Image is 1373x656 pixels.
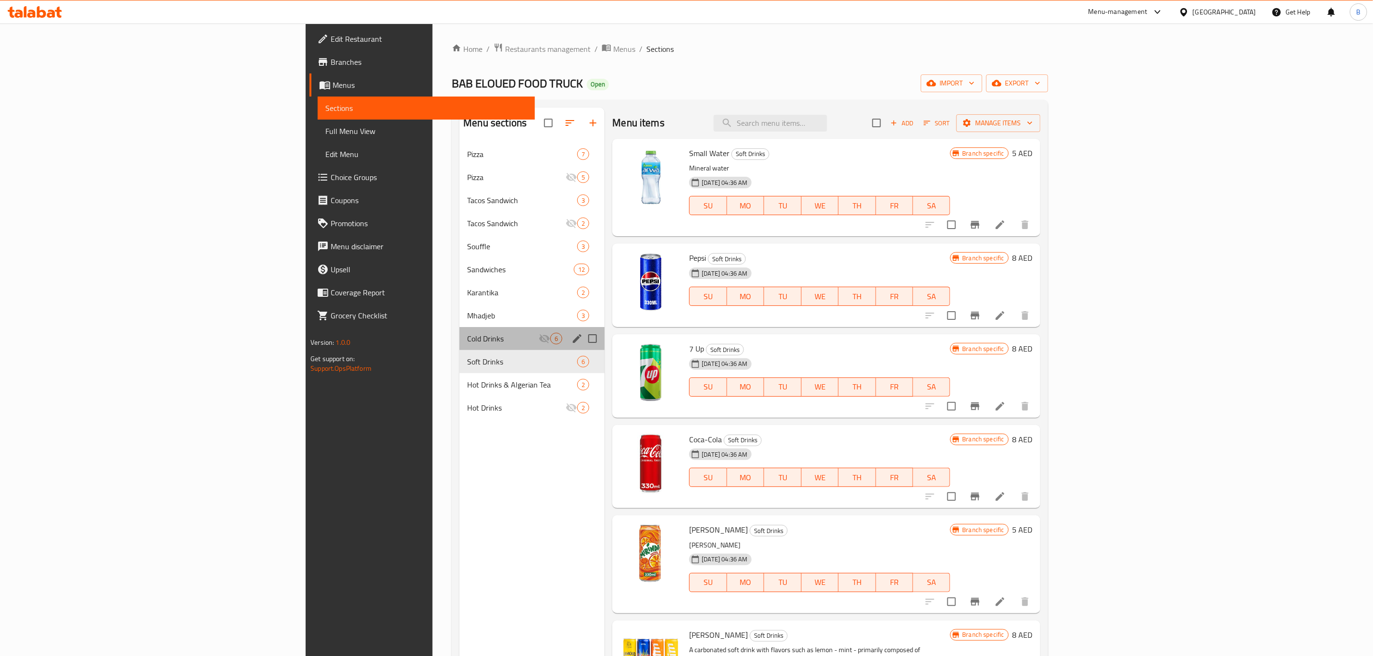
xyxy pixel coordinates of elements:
[467,333,539,344] span: Cold Drinks
[964,213,987,236] button: Branch-specific-item
[689,146,730,160] span: Small Water
[578,219,589,228] span: 2
[467,241,577,252] div: Souffle
[913,377,950,397] button: SA
[612,116,665,130] h2: Menu items
[724,435,762,446] div: Soft Drinks
[309,304,535,327] a: Grocery Checklist
[620,433,681,494] img: Coca-Cola
[727,468,764,487] button: MO
[689,522,748,537] span: [PERSON_NAME]
[913,196,950,215] button: SA
[994,596,1006,607] a: Edit menu item
[689,539,950,551] p: [PERSON_NAME]
[566,218,577,229] svg: Inactive section
[805,575,835,589] span: WE
[921,74,982,92] button: import
[309,166,535,189] a: Choice Groups
[577,171,589,183] div: items
[964,304,987,327] button: Branch-specific-item
[570,331,584,346] button: edit
[986,74,1048,92] button: export
[928,77,975,89] span: import
[459,350,605,373] div: Soft Drinks6
[309,258,535,281] a: Upsell
[941,396,962,416] span: Select to update
[459,166,605,189] div: Pizza5
[309,27,535,50] a: Edit Restaurant
[731,575,760,589] span: MO
[459,281,605,304] div: Karantika2
[689,196,727,215] button: SU
[578,173,589,182] span: 5
[333,79,527,91] span: Menus
[467,402,566,413] div: Hot Drinks
[459,373,605,396] div: Hot Drinks & Algerian Tea2
[839,573,876,592] button: TH
[708,253,746,265] div: Soft Drinks
[802,196,839,215] button: WE
[587,80,609,88] span: Open
[706,344,744,355] div: Soft Drinks
[698,359,751,368] span: [DATE] 04:36 AM
[994,219,1006,231] a: Edit menu item
[689,432,722,447] span: Coca-Cola
[587,79,609,90] div: Open
[566,171,577,183] svg: Inactive section
[917,116,956,131] span: Sort items
[714,115,827,132] input: search
[842,199,872,213] span: TH
[994,491,1006,502] a: Edit menu item
[876,468,913,487] button: FR
[467,148,577,160] span: Pizza
[620,146,681,208] img: Small Water
[764,468,801,487] button: TU
[876,287,913,306] button: FR
[698,178,751,187] span: [DATE] 04:36 AM
[318,120,535,143] a: Full Menu View
[1013,251,1033,265] h6: 8 AED
[581,111,605,134] button: Add section
[839,468,876,487] button: TH
[956,114,1040,132] button: Manage items
[551,334,562,343] span: 6
[467,356,577,367] span: Soft Drinks
[331,218,527,229] span: Promotions
[309,235,535,258] a: Menu disclaimer
[764,573,801,592] button: TU
[639,43,643,55] li: /
[842,471,872,485] span: TH
[467,287,577,298] div: Karantika
[693,380,723,394] span: SU
[318,97,535,120] a: Sections
[467,194,577,206] div: Tacos Sandwich
[578,311,589,320] span: 3
[1013,628,1033,642] h6: 8 AED
[958,525,1008,535] span: Branch specific
[1014,213,1037,236] button: delete
[689,162,950,174] p: Mineral water
[689,628,748,642] span: [PERSON_NAME]
[459,327,605,350] div: Cold Drinks6edit
[646,43,674,55] span: Sections
[331,287,527,298] span: Coverage Report
[550,333,562,344] div: items
[876,377,913,397] button: FR
[331,310,527,321] span: Grocery Checklist
[577,287,589,298] div: items
[842,290,872,304] span: TH
[318,143,535,166] a: Edit Menu
[1014,590,1037,613] button: delete
[578,242,589,251] span: 3
[577,310,589,321] div: items
[459,235,605,258] div: Souffle3
[309,189,535,212] a: Coupons
[467,264,574,275] span: Sandwiches
[698,555,751,564] span: [DATE] 04:36 AM
[917,199,946,213] span: SA
[731,471,760,485] span: MO
[994,77,1040,89] span: export
[1013,146,1033,160] h6: 5 AED
[459,143,605,166] div: Pizza7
